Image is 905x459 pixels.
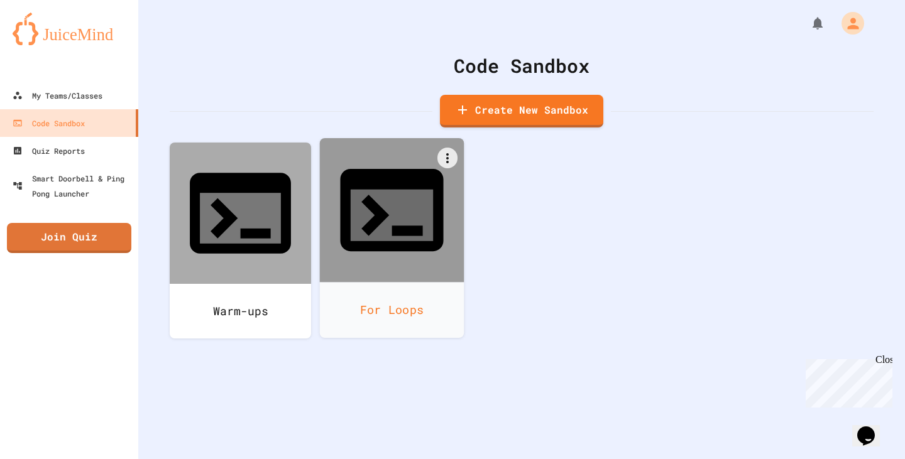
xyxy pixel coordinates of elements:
[13,116,85,131] div: Code Sandbox
[13,171,133,201] div: Smart Doorbell & Ping Pong Launcher
[13,88,102,103] div: My Teams/Classes
[170,143,311,338] a: Warm-ups
[7,223,131,253] a: Join Quiz
[5,5,87,80] div: Chat with us now!Close
[13,143,85,158] div: Quiz Reports
[170,284,311,338] div: Warm-ups
[801,354,892,408] iframe: chat widget
[787,13,828,34] div: My Notifications
[13,13,126,45] img: logo-orange.svg
[320,138,464,338] a: For Loops
[170,51,874,80] div: Code Sandbox
[828,9,867,38] div: My Account
[320,282,464,338] div: For Loops
[852,409,892,446] iframe: chat widget
[440,95,603,127] a: Create New Sandbox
